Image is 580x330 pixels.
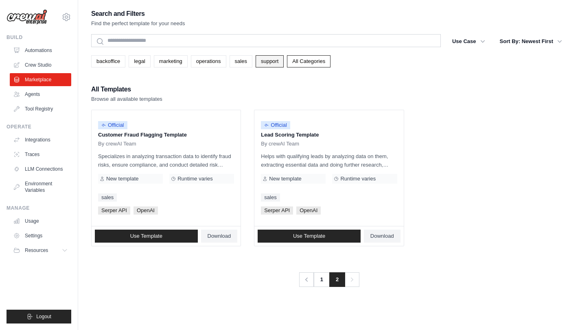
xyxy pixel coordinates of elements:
[261,141,299,147] span: By crewAI Team
[98,121,127,129] span: Official
[10,244,71,257] button: Resources
[91,20,185,28] p: Find the perfect template for your needs
[7,124,71,130] div: Operate
[177,176,213,182] span: Runtime varies
[95,230,198,243] a: Use Template
[10,148,71,161] a: Traces
[91,95,162,103] p: Browse all available templates
[269,176,301,182] span: New template
[7,310,71,323] button: Logout
[98,152,234,169] p: Specializes in analyzing transaction data to identify fraud risks, ensure compliance, and conduct...
[256,55,284,67] a: support
[299,272,359,287] nav: Pagination
[258,230,361,243] a: Use Template
[98,206,130,215] span: Serper API
[10,177,71,197] a: Environment Variables
[370,233,394,239] span: Download
[129,55,150,67] a: legal
[98,131,234,139] p: Customer Fraud Flagging Template
[230,55,252,67] a: sales
[10,215,71,228] a: Usage
[91,84,162,95] h2: All Templates
[313,272,330,287] a: 1
[293,233,325,239] span: Use Template
[261,152,397,169] p: Helps with qualifying leads by analyzing data on them, extracting essential data and doing furthe...
[10,163,71,176] a: LLM Connections
[329,272,345,287] span: 2
[10,102,71,115] a: Tool Registry
[10,229,71,242] a: Settings
[7,205,71,211] div: Manage
[261,121,290,129] span: Official
[340,176,376,182] span: Runtime varies
[287,55,330,67] a: All Categories
[208,233,231,239] span: Download
[201,230,238,243] a: Download
[106,176,138,182] span: New template
[447,34,490,49] button: Use Case
[261,193,280,202] a: sales
[191,55,226,67] a: operations
[7,34,71,41] div: Build
[91,55,125,67] a: backoffice
[10,133,71,146] a: Integrations
[36,313,51,320] span: Logout
[154,55,188,67] a: marketing
[10,44,71,57] a: Automations
[296,206,321,215] span: OpenAI
[98,141,136,147] span: By crewAI Team
[10,73,71,86] a: Marketplace
[25,247,48,254] span: Resources
[10,88,71,101] a: Agents
[261,206,293,215] span: Serper API
[495,34,567,49] button: Sort By: Newest First
[261,131,397,139] p: Lead Scoring Template
[134,206,158,215] span: OpenAI
[130,233,162,239] span: Use Template
[98,193,117,202] a: sales
[7,9,47,25] img: Logo
[91,8,185,20] h2: Search and Filters
[364,230,401,243] a: Download
[10,59,71,72] a: Crew Studio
